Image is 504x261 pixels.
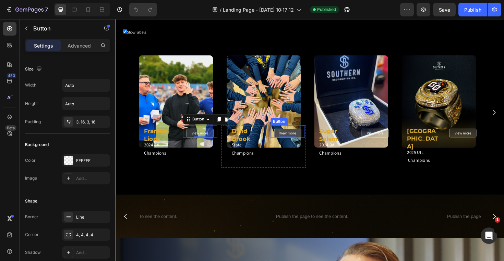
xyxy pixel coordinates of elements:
[25,175,37,181] div: Image
[25,157,36,164] div: Color
[433,3,456,16] button: Save
[308,114,344,140] h2: [GEOGRAPHIC_DATA]
[76,214,108,220] div: Line
[266,117,284,125] p: View more
[439,7,450,13] span: Save
[166,105,181,112] div: Button
[76,158,108,164] div: FFFFFF
[215,128,252,147] h2: 2024-3A Champions
[307,205,472,212] p: Publish the page to see the content.
[25,232,39,238] div: Corner
[1,199,20,219] button: Carousel Back Arrow
[125,205,291,212] p: Publish the page to see the content.
[76,232,108,238] div: 4, 4, 4, 4
[118,38,196,136] img: gempages_494420152121558133-143267bd-5945-42ee-8459-800163d18ed7.jpg
[25,119,41,125] div: Padding
[173,117,191,125] p: View more
[129,3,157,16] div: Undo/Redo
[45,5,48,14] p: 7
[122,128,159,147] h2: State Champions
[308,136,344,155] h2: 2025 UIL Champions
[481,227,497,244] iframe: Intercom live chat
[303,38,382,136] img: gempages_494420152121558133-5569dd57-d622-4cbf-acbf-9346d780701e.png
[116,19,504,261] iframe: Design area
[25,101,38,107] div: Height
[25,249,41,256] div: Shadow
[62,97,110,110] input: Auto
[5,125,16,131] div: Beta
[317,6,336,13] span: Published
[33,24,92,32] p: Button
[34,42,53,49] p: Settings
[220,6,221,13] span: /
[391,89,410,108] button: Carousel Next Arrow
[76,175,108,182] div: Add...
[3,3,51,16] button: 7
[215,114,252,132] h2: Sugar Salem
[25,214,38,220] div: Border
[25,82,36,88] div: Width
[359,117,377,125] p: View more
[495,217,500,223] span: 1
[25,198,37,204] div: Shape
[76,119,108,125] div: 3, 16, 3, 16
[211,38,289,136] img: gempages_494420152121558133-c2d0b58b-6508-4782-872e-8227da271954.jpg
[25,65,43,74] div: Size
[464,6,481,13] div: Publish
[223,6,294,13] span: Landing Page - [DATE] 10:17:12
[25,142,49,148] div: Background
[458,3,487,16] button: Publish
[62,79,110,91] input: Auto
[7,73,16,78] div: 450
[391,199,410,219] button: Carousel Next Arrow
[122,114,159,132] h2: Blind Brook
[68,42,91,49] p: Advanced
[76,250,108,256] div: Add...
